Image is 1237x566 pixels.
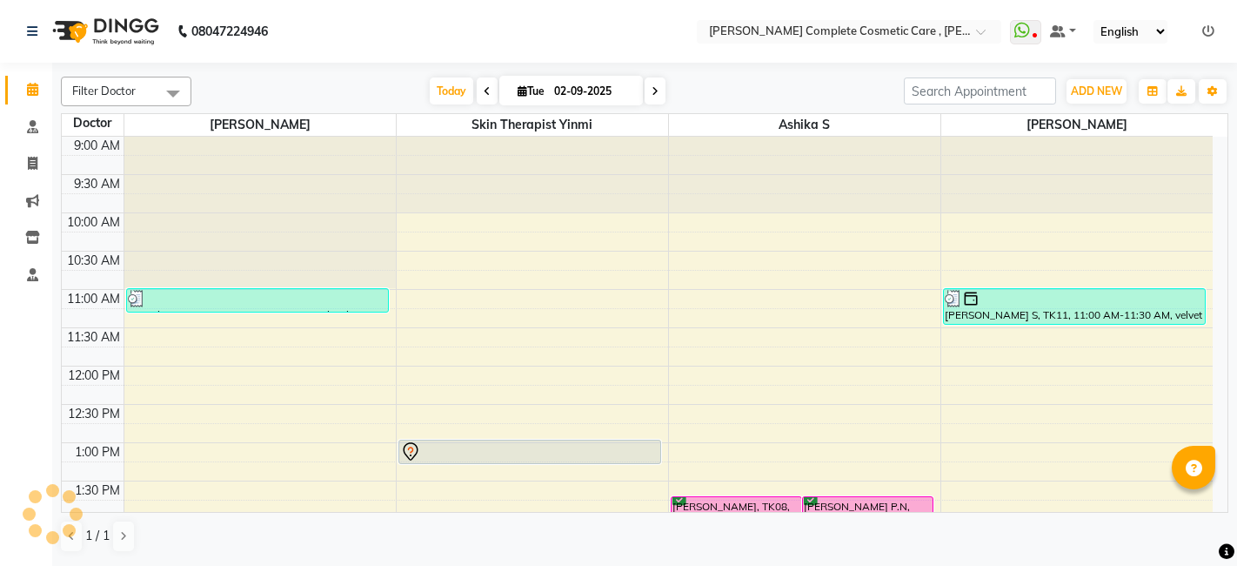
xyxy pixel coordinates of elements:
[64,328,124,347] div: 11:30 AM
[941,114,1214,136] span: [PERSON_NAME]
[71,482,124,500] div: 1:30 PM
[124,114,396,136] span: [PERSON_NAME]
[71,443,124,462] div: 1:00 PM
[62,114,124,132] div: Doctor
[1071,84,1122,98] span: ADD NEW
[44,7,164,56] img: logo
[70,137,124,155] div: 9:00 AM
[64,405,124,423] div: 12:30 PM
[549,78,636,104] input: 2025-09-02
[85,527,110,545] span: 1 / 1
[64,252,124,270] div: 10:30 AM
[191,7,268,56] b: 08047224946
[904,77,1056,104] input: Search Appointment
[513,84,549,98] span: Tue
[70,175,124,193] div: 9:30 AM
[672,497,801,532] div: [PERSON_NAME], TK08, 01:45 PM-02:15 PM, semipermanent lip elite
[803,497,933,514] div: [PERSON_NAME] P.N, TK10, 01:45 PM-02:00 PM, Hollywood basic
[1066,79,1127,104] button: ADD NEW
[944,289,1206,324] div: [PERSON_NAME] S, TK11, 11:00 AM-11:30 AM, velvet elite
[1164,496,1220,549] iframe: chat widget
[397,114,668,136] span: skin therapist yinmi
[64,213,124,232] div: 10:00 AM
[64,367,124,385] div: 12:00 PM
[669,114,940,136] span: ashika s
[399,441,660,463] div: [PERSON_NAME] A, TK06, 01:00 PM-01:20 PM, ACNE THERAPY BASIC
[72,84,136,98] span: Filter Doctor
[64,290,124,308] div: 11:00 AM
[430,77,473,104] span: Today
[127,289,388,312] div: priyanka D, TK03, 11:00 AM-11:20 AM, velvet basic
